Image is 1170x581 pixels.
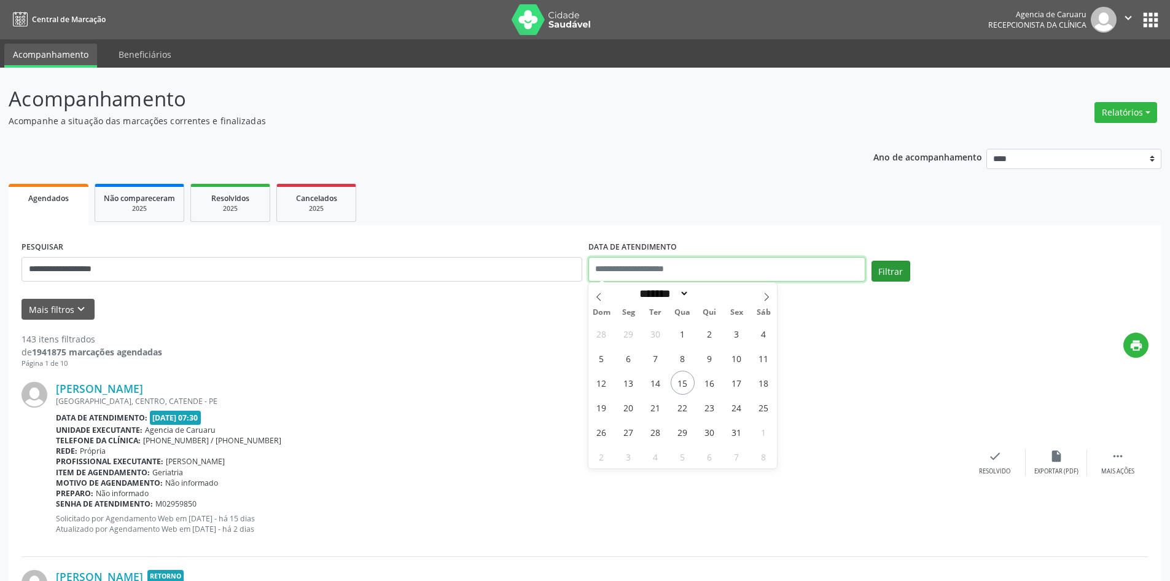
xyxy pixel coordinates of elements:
span: Dom [588,309,615,317]
button: Filtrar [872,261,910,282]
span: Não informado [165,478,218,488]
span: Outubro 23, 2025 [698,395,722,419]
b: Rede: [56,446,77,456]
i: keyboard_arrow_down [74,302,88,316]
span: Outubro 17, 2025 [725,371,749,395]
div: 2025 [104,204,175,213]
span: Outubro 13, 2025 [617,371,641,395]
i:  [1111,449,1125,463]
span: Outubro 22, 2025 [671,395,695,419]
span: Própria [80,446,106,456]
span: Ter [642,309,669,317]
div: Exportar (PDF) [1034,467,1078,476]
span: Outubro 26, 2025 [590,420,614,444]
span: Sáb [750,309,777,317]
i: check [988,449,1002,463]
span: Outubro 19, 2025 [590,395,614,419]
span: Setembro 30, 2025 [644,322,668,346]
span: Agencia de Caruaru [145,425,216,435]
span: Outubro 5, 2025 [590,346,614,370]
b: Senha de atendimento: [56,499,153,509]
span: Outubro 7, 2025 [644,346,668,370]
span: Outubro 4, 2025 [752,322,776,346]
b: Motivo de agendamento: [56,478,163,488]
span: Outubro 21, 2025 [644,395,668,419]
a: Acompanhamento [4,44,97,68]
span: Novembro 4, 2025 [644,445,668,468]
label: PESQUISAR [21,238,63,257]
span: Outubro 6, 2025 [617,346,641,370]
a: Beneficiários [110,44,180,65]
div: [GEOGRAPHIC_DATA], CENTRO, CATENDE - PE [56,396,964,406]
span: Outubro 27, 2025 [617,420,641,444]
span: Outubro 30, 2025 [698,420,722,444]
span: Qui [696,309,723,317]
span: Novembro 6, 2025 [698,445,722,468]
span: Setembro 29, 2025 [617,322,641,346]
span: Qua [669,309,696,317]
p: Acompanhamento [9,84,816,114]
button: apps [1140,9,1161,31]
b: Preparo: [56,488,93,499]
strong: 1941875 marcações agendadas [32,346,162,358]
span: Outubro 24, 2025 [725,395,749,419]
span: Outubro 2, 2025 [698,322,722,346]
i: insert_drive_file [1050,449,1063,463]
span: Outubro 14, 2025 [644,371,668,395]
span: Outubro 9, 2025 [698,346,722,370]
select: Month [636,287,690,300]
div: Página 1 de 10 [21,358,162,369]
img: img [1091,7,1117,33]
b: Telefone da clínica: [56,435,141,446]
span: Geriatria [152,467,183,478]
p: Solicitado por Agendamento Web em [DATE] - há 15 dias Atualizado por Agendamento Web em [DATE] - ... [56,513,964,534]
span: Novembro 8, 2025 [752,445,776,468]
span: Outubro 29, 2025 [671,420,695,444]
button: Relatórios [1094,102,1157,123]
span: [PHONE_NUMBER] / [PHONE_NUMBER] [143,435,281,446]
span: Recepcionista da clínica [988,20,1086,30]
span: Outubro 11, 2025 [752,346,776,370]
span: Novembro 5, 2025 [671,445,695,468]
b: Data de atendimento: [56,413,147,423]
button: Mais filtroskeyboard_arrow_down [21,299,95,320]
span: Outubro 28, 2025 [644,420,668,444]
span: Outubro 12, 2025 [590,371,614,395]
span: Novembro 7, 2025 [725,445,749,468]
span: Outubro 10, 2025 [725,346,749,370]
span: Outubro 8, 2025 [671,346,695,370]
b: Item de agendamento: [56,467,150,478]
div: de [21,346,162,358]
div: Agencia de Caruaru [988,9,1086,20]
span: Outubro 3, 2025 [725,322,749,346]
span: Não compareceram [104,193,175,204]
span: [PERSON_NAME] [166,456,225,467]
a: [PERSON_NAME] [56,382,143,395]
span: Central de Marcação [32,14,106,25]
span: Cancelados [296,193,337,204]
span: Sex [723,309,750,317]
span: Outubro 25, 2025 [752,395,776,419]
div: 2025 [200,204,261,213]
span: [DATE] 07:30 [150,411,201,425]
span: Não informado [96,488,149,499]
span: Seg [615,309,642,317]
span: Outubro 31, 2025 [725,420,749,444]
span: Resolvidos [211,193,249,204]
a: Central de Marcação [9,9,106,30]
button:  [1117,7,1140,33]
span: Outubro 20, 2025 [617,395,641,419]
label: DATA DE ATENDIMENTO [588,238,677,257]
span: Outubro 1, 2025 [671,322,695,346]
img: img [21,382,47,408]
b: Profissional executante: [56,456,163,467]
p: Ano de acompanhamento [873,149,982,164]
span: Novembro 2, 2025 [590,445,614,468]
div: Resolvido [979,467,1010,476]
div: 2025 [286,204,347,213]
i: print [1129,339,1143,352]
input: Year [689,287,730,300]
span: Agendados [28,193,69,204]
p: Acompanhe a situação das marcações correntes e finalizadas [9,114,816,127]
b: Unidade executante: [56,425,142,435]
